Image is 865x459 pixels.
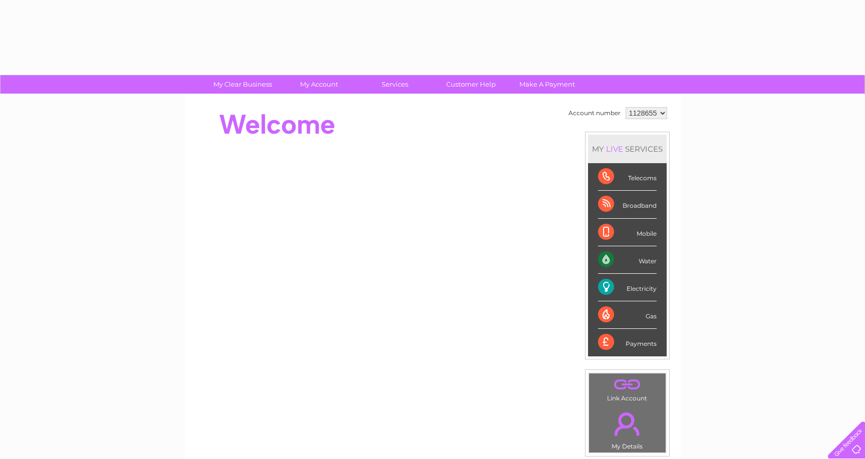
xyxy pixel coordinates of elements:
[588,135,667,163] div: MY SERVICES
[598,191,657,218] div: Broadband
[592,376,663,393] a: .
[589,404,666,453] td: My Details
[430,75,512,94] a: Customer Help
[592,406,663,441] a: .
[506,75,589,94] a: Make A Payment
[277,75,360,94] a: My Account
[589,373,666,404] td: Link Account
[201,75,284,94] a: My Clear Business
[354,75,436,94] a: Services
[598,301,657,329] div: Gas
[566,105,623,122] td: Account number
[598,329,657,356] div: Payments
[598,246,657,274] div: Water
[598,219,657,246] div: Mobile
[598,163,657,191] div: Telecoms
[598,274,657,301] div: Electricity
[604,144,625,154] div: LIVE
